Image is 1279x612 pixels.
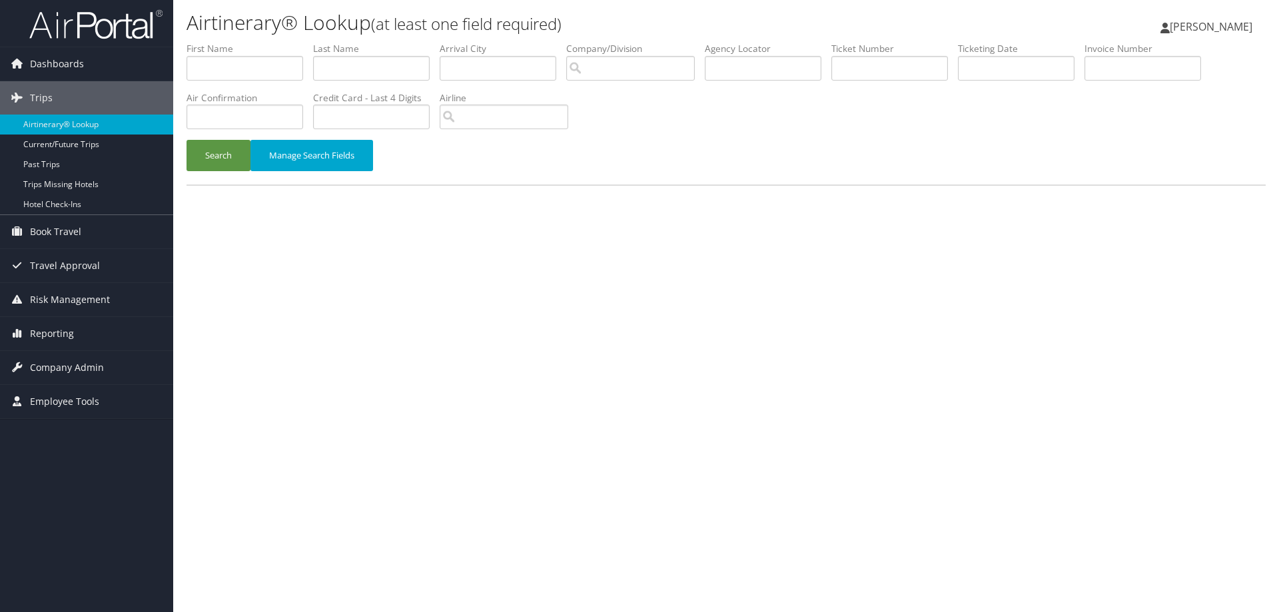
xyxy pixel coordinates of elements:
button: Search [187,140,250,171]
span: Dashboards [30,47,84,81]
label: Invoice Number [1084,42,1211,55]
span: Trips [30,81,53,115]
span: Reporting [30,317,74,350]
label: Ticketing Date [958,42,1084,55]
label: Arrival City [440,42,566,55]
button: Manage Search Fields [250,140,373,171]
label: Agency Locator [705,42,831,55]
label: Ticket Number [831,42,958,55]
label: Last Name [313,42,440,55]
span: Risk Management [30,283,110,316]
label: Credit Card - Last 4 Digits [313,91,440,105]
span: Company Admin [30,351,104,384]
label: Company/Division [566,42,705,55]
small: (at least one field required) [371,13,562,35]
label: Airline [440,91,578,105]
img: airportal-logo.png [29,9,163,40]
span: [PERSON_NAME] [1170,19,1252,34]
h1: Airtinerary® Lookup [187,9,906,37]
label: Air Confirmation [187,91,313,105]
span: Employee Tools [30,385,99,418]
span: Travel Approval [30,249,100,282]
label: First Name [187,42,313,55]
a: [PERSON_NAME] [1160,7,1266,47]
span: Book Travel [30,215,81,248]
